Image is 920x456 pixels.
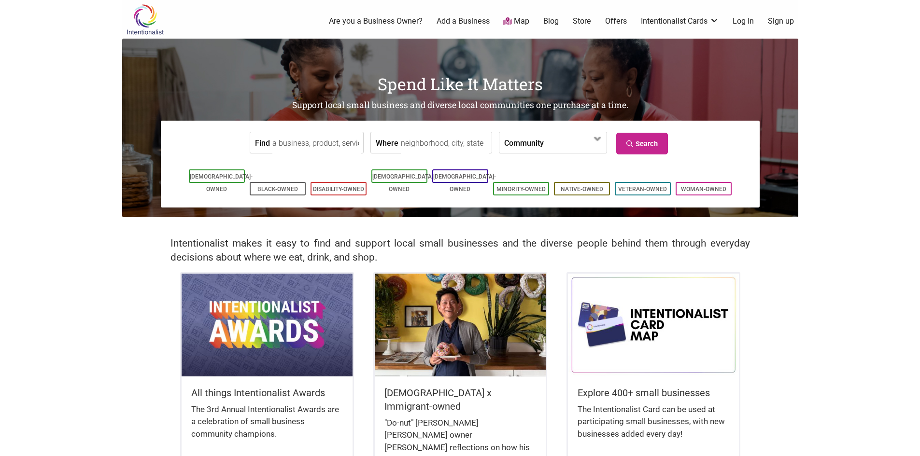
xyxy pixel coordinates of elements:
[573,16,591,27] a: Store
[190,173,253,193] a: [DEMOGRAPHIC_DATA]-Owned
[618,186,667,193] a: Veteran-Owned
[496,186,546,193] a: Minority-Owned
[605,16,627,27] a: Offers
[768,16,794,27] a: Sign up
[376,132,398,153] label: Where
[122,4,168,35] img: Intentionalist
[313,186,364,193] a: Disability-Owned
[191,386,343,400] h5: All things Intentionalist Awards
[616,133,668,154] a: Search
[401,132,489,154] input: neighborhood, city, state
[182,274,353,376] img: Intentionalist Awards
[578,403,729,450] div: The Intentionalist Card can be used at participating small businesses, with new businesses added ...
[329,16,423,27] a: Are you a Business Owner?
[733,16,754,27] a: Log In
[437,16,490,27] a: Add a Business
[191,403,343,450] div: The 3rd Annual Intentionalist Awards are a celebration of small business community champions.
[504,132,544,153] label: Community
[255,132,270,153] label: Find
[384,386,536,413] h5: [DEMOGRAPHIC_DATA] x Immigrant-owned
[372,173,435,193] a: [DEMOGRAPHIC_DATA]-Owned
[122,99,798,111] h2: Support local small business and diverse local communities one purchase at a time.
[122,72,798,96] h1: Spend Like It Matters
[257,186,298,193] a: Black-Owned
[433,173,496,193] a: [DEMOGRAPHIC_DATA]-Owned
[561,186,603,193] a: Native-Owned
[641,16,719,27] a: Intentionalist Cards
[543,16,559,27] a: Blog
[578,386,729,400] h5: Explore 400+ small businesses
[681,186,726,193] a: Woman-Owned
[568,274,739,376] img: Intentionalist Card Map
[170,236,750,264] h2: Intentionalist makes it easy to find and support local small businesses and the diverse people be...
[272,132,361,154] input: a business, product, service
[375,274,546,376] img: King Donuts - Hong Chhuor
[503,16,529,27] a: Map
